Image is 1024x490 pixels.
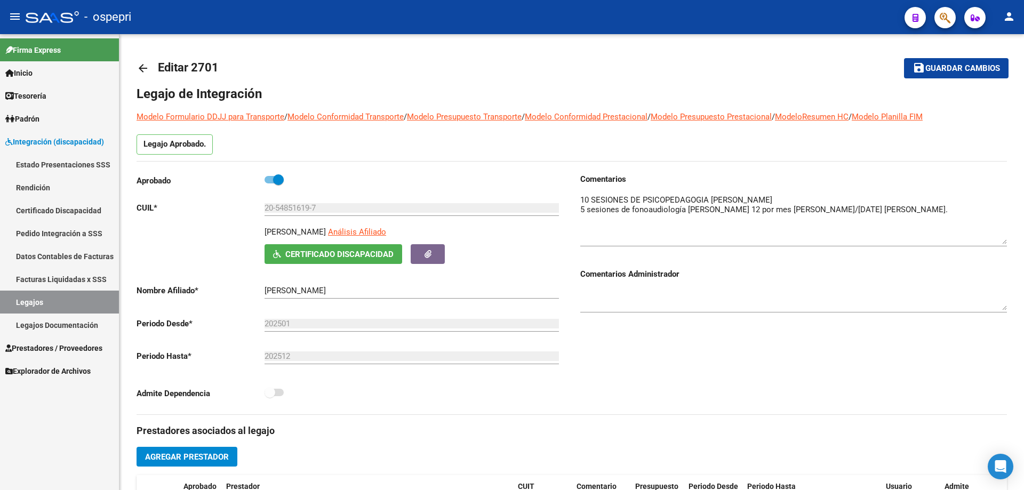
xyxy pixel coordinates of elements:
a: Modelo Conformidad Transporte [287,112,404,122]
a: Modelo Presupuesto Prestacional [651,112,772,122]
span: Explorador de Archivos [5,365,91,377]
span: Padrón [5,113,39,125]
span: Editar 2701 [158,61,219,74]
span: Guardar cambios [925,64,1000,74]
span: Agregar Prestador [145,452,229,462]
a: ModeloResumen HC [775,112,849,122]
div: Open Intercom Messenger [988,454,1013,479]
p: Legajo Aprobado. [137,134,213,155]
h3: Comentarios Administrador [580,268,1007,280]
mat-icon: menu [9,10,21,23]
h3: Prestadores asociados al legajo [137,423,1007,438]
mat-icon: save [913,61,925,74]
button: Certificado Discapacidad [265,244,402,264]
h1: Legajo de Integración [137,85,1007,102]
button: Guardar cambios [904,58,1009,78]
a: Modelo Conformidad Prestacional [525,112,647,122]
span: Integración (discapacidad) [5,136,104,148]
span: Análisis Afiliado [328,227,386,237]
p: [PERSON_NAME] [265,226,326,238]
p: Nombre Afiliado [137,285,265,296]
p: Aprobado [137,175,265,187]
span: Firma Express [5,44,61,56]
button: Agregar Prestador [137,447,237,467]
span: - ospepri [84,5,131,29]
span: Certificado Discapacidad [285,250,394,259]
mat-icon: arrow_back [137,62,149,75]
p: Admite Dependencia [137,388,265,399]
span: Prestadores / Proveedores [5,342,102,354]
p: Periodo Hasta [137,350,265,362]
span: Inicio [5,67,33,79]
p: CUIL [137,202,265,214]
a: Modelo Presupuesto Transporte [407,112,522,122]
a: Modelo Formulario DDJJ para Transporte [137,112,284,122]
span: Tesorería [5,90,46,102]
p: Periodo Desde [137,318,265,330]
h3: Comentarios [580,173,1007,185]
a: Modelo Planilla FIM [852,112,923,122]
mat-icon: person [1003,10,1015,23]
